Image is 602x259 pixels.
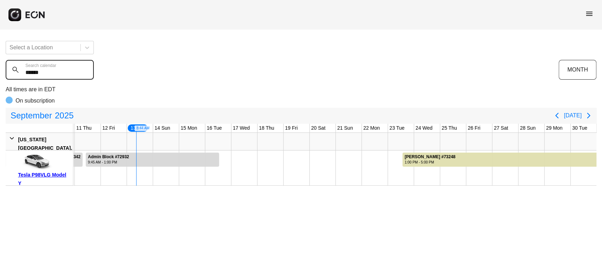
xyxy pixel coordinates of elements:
div: Rented for 22 days by Giho KWON Current status is verified [402,150,597,167]
div: 18 Thu [257,124,275,132]
button: Previous page [550,109,564,123]
div: 24 Wed [414,124,434,132]
div: 1:00 PM - 5:00 PM [405,160,455,165]
div: 12 Fri [101,124,116,132]
div: Tesla P98VLG Model Y [18,171,71,187]
span: September [9,109,53,123]
div: 26 Fri [466,124,482,132]
p: All times are in EDT [6,85,596,94]
div: Admin Block #72932 [88,154,129,160]
button: MONTH [559,60,596,80]
div: 21 Sun [336,124,354,132]
p: On subscription [16,97,55,105]
button: September2025 [6,109,78,123]
div: 28 Sun [518,124,537,132]
button: Next page [582,109,596,123]
div: 25 Thu [440,124,458,132]
img: car [18,153,53,171]
div: 20 Sat [310,124,327,132]
div: 22 Mon [362,124,381,132]
div: 16 Tue [205,124,223,132]
div: 11 Thu [75,124,93,132]
div: [PERSON_NAME] #73248 [405,154,455,160]
div: 14 Sun [153,124,171,132]
span: menu [585,10,594,18]
div: 29 Mon [545,124,564,132]
div: 9:45 AM - 1:00 PM [88,160,129,165]
span: 2025 [53,109,75,123]
div: 23 Tue [388,124,406,132]
div: [US_STATE][GEOGRAPHIC_DATA], [GEOGRAPHIC_DATA] [18,135,72,161]
label: Search calendar [25,63,56,68]
div: Rented for 6 days by Admin Block Current status is rental [85,150,219,167]
div: 17 Wed [231,124,251,132]
button: [DATE] [564,109,582,122]
div: 30 Tue [571,124,589,132]
div: 15 Mon [179,124,199,132]
div: 27 Sat [492,124,509,132]
div: 13 Sat [127,124,148,132]
div: 19 Fri [284,124,299,132]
